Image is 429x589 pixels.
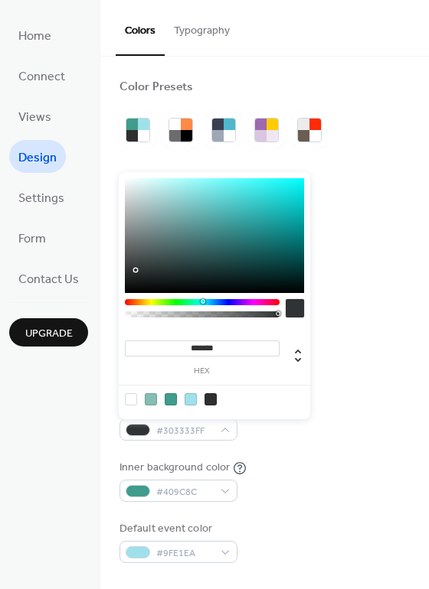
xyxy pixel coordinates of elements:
[156,423,213,439] span: #303333FF
[9,262,88,294] a: Contact Us
[25,326,73,342] span: Upgrade
[18,146,57,170] span: Design
[185,393,197,405] div: rgb(159, 225, 234)
[9,140,66,173] a: Design
[18,65,65,89] span: Connect
[125,393,137,405] div: rgb(255, 255, 255)
[120,521,234,537] div: Default event color
[125,367,280,376] label: hex
[18,187,64,210] span: Settings
[18,24,51,48] span: Home
[205,393,217,405] div: rgb(47, 47, 48)
[120,460,230,476] div: Inner background color
[165,393,177,405] div: rgb(64, 156, 140)
[9,59,74,92] a: Connect
[9,318,88,347] button: Upgrade
[156,484,213,500] span: #409C8C
[9,99,61,132] a: Views
[18,106,51,129] span: Views
[9,181,74,213] a: Settings
[18,268,79,291] span: Contact Us
[156,545,213,561] span: #9FE1EA
[9,18,61,51] a: Home
[120,80,193,96] div: Color Presets
[18,227,46,251] span: Form
[9,221,55,254] a: Form
[145,393,157,405] div: rgb(133, 189, 179)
